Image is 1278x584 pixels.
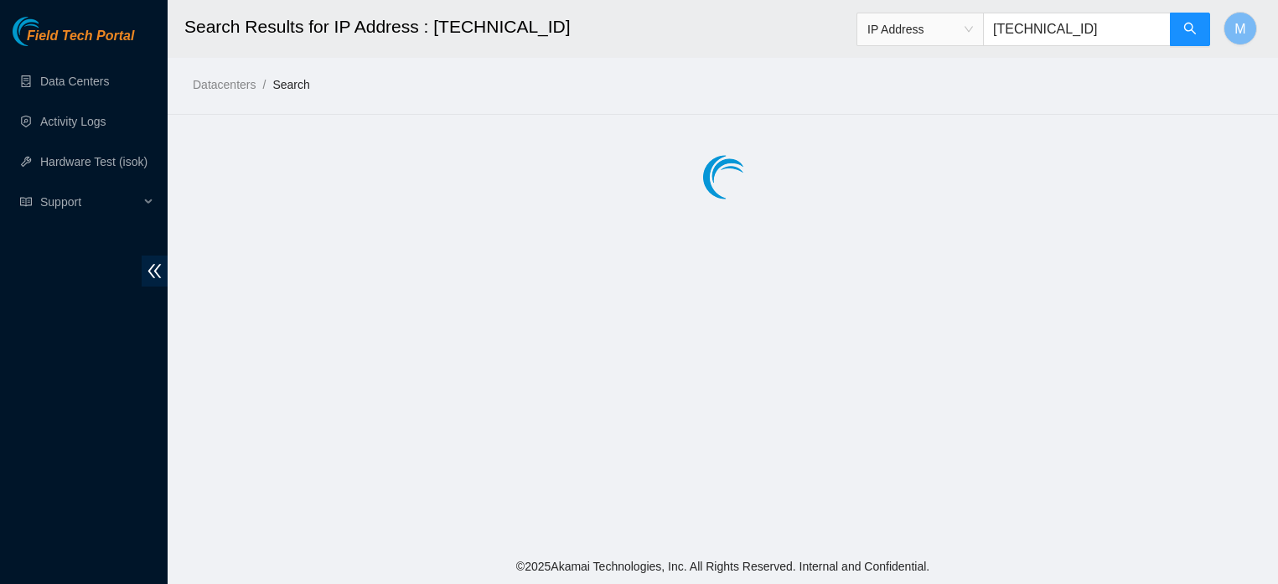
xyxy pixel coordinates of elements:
[983,13,1171,46] input: Enter text here...
[1234,18,1245,39] span: M
[20,196,32,208] span: read
[1224,12,1257,45] button: M
[262,78,266,91] span: /
[40,155,147,168] a: Hardware Test (isok)
[27,28,134,44] span: Field Tech Portal
[1183,22,1197,38] span: search
[142,256,168,287] span: double-left
[40,185,139,219] span: Support
[168,549,1278,584] footer: © 2025 Akamai Technologies, Inc. All Rights Reserved. Internal and Confidential.
[13,30,134,52] a: Akamai TechnologiesField Tech Portal
[40,115,106,128] a: Activity Logs
[867,17,973,42] span: IP Address
[40,75,109,88] a: Data Centers
[1170,13,1210,46] button: search
[13,17,85,46] img: Akamai Technologies
[272,78,309,91] a: Search
[193,78,256,91] a: Datacenters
